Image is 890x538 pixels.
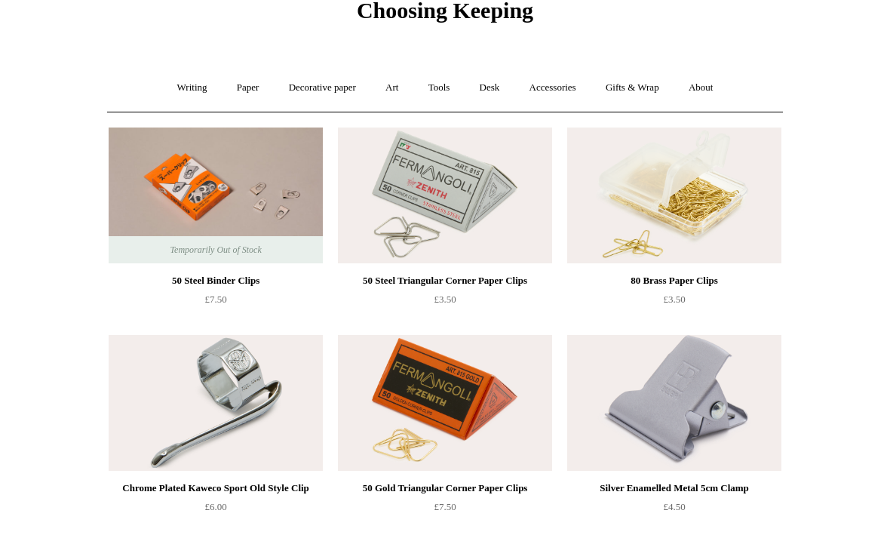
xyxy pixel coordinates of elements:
[592,68,673,108] a: Gifts & Wrap
[223,68,273,108] a: Paper
[567,272,781,334] a: 80 Brass Paper Clips £3.50
[567,128,781,263] img: 80 Brass Paper Clips
[567,335,781,471] img: Silver Enamelled Metal 5cm Clamp
[109,335,323,471] a: Chrome Plated Kaweco Sport Old Style Clip Chrome Plated Kaweco Sport Old Style Clip
[675,68,727,108] a: About
[466,68,514,108] a: Desk
[204,501,226,512] span: £6.00
[109,128,323,263] img: 50 Steel Binder Clips
[109,128,323,263] a: 50 Steel Binder Clips 50 Steel Binder Clips Temporarily Out of Stock
[338,128,552,263] img: 50 Steel Triangular Corner Paper Clips
[434,294,456,305] span: £3.50
[338,272,552,334] a: 50 Steel Triangular Corner Paper Clips £3.50
[357,10,533,20] a: Choosing Keeping
[434,501,456,512] span: £7.50
[275,68,370,108] a: Decorative paper
[516,68,590,108] a: Accessories
[338,128,552,263] a: 50 Steel Triangular Corner Paper Clips 50 Steel Triangular Corner Paper Clips
[204,294,226,305] span: £7.50
[112,479,319,497] div: Chrome Plated Kaweco Sport Old Style Clip
[571,272,778,290] div: 80 Brass Paper Clips
[155,236,276,263] span: Temporarily Out of Stock
[567,335,781,471] a: Silver Enamelled Metal 5cm Clamp Silver Enamelled Metal 5cm Clamp
[571,479,778,497] div: Silver Enamelled Metal 5cm Clamp
[109,272,323,334] a: 50 Steel Binder Clips £7.50
[164,68,221,108] a: Writing
[663,294,685,305] span: £3.50
[338,335,552,471] img: 50 Gold Triangular Corner Paper Clips
[567,128,781,263] a: 80 Brass Paper Clips 80 Brass Paper Clips
[342,479,548,497] div: 50 Gold Triangular Corner Paper Clips
[372,68,412,108] a: Art
[663,501,685,512] span: £4.50
[338,335,552,471] a: 50 Gold Triangular Corner Paper Clips 50 Gold Triangular Corner Paper Clips
[109,335,323,471] img: Chrome Plated Kaweco Sport Old Style Clip
[342,272,548,290] div: 50 Steel Triangular Corner Paper Clips
[112,272,319,290] div: 50 Steel Binder Clips
[415,68,464,108] a: Tools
